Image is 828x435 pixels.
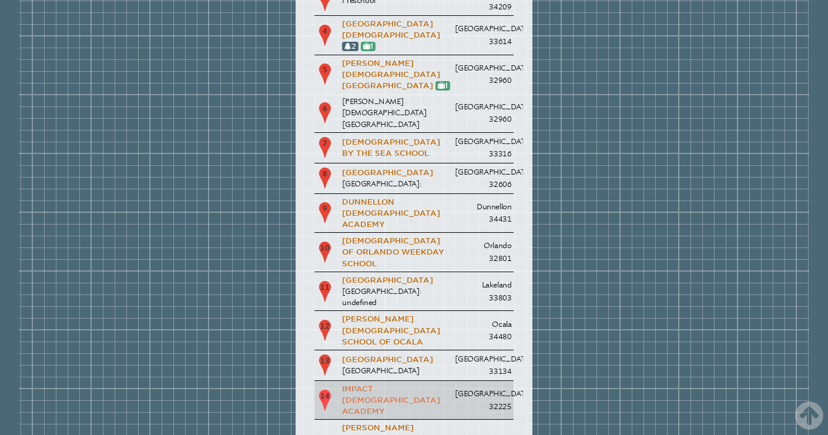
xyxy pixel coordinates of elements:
[455,353,511,378] p: [GEOGRAPHIC_DATA] 33134
[455,101,511,126] p: [GEOGRAPHIC_DATA] 32960
[455,239,511,265] p: Orlando 32801
[455,200,511,226] p: Dunnellon 34431
[438,81,448,90] a: 1
[342,198,440,229] a: Dunnellon [DEMOGRAPHIC_DATA] Academy
[455,22,511,48] p: [GEOGRAPHIC_DATA] 33614
[342,365,450,376] p: [GEOGRAPHIC_DATA]
[342,19,440,39] a: [GEOGRAPHIC_DATA][DEMOGRAPHIC_DATA]
[342,178,450,189] p: [GEOGRAPHIC_DATA]:
[317,389,333,412] p: 14
[317,280,333,303] p: 11
[317,353,333,377] p: 13
[317,136,333,159] p: 7
[317,101,333,125] p: 6
[317,24,333,47] p: 4
[342,355,433,364] a: [GEOGRAPHIC_DATA]
[317,62,333,86] p: 5
[455,166,511,191] p: [GEOGRAPHIC_DATA] 32606
[342,138,440,158] a: [DEMOGRAPHIC_DATA] By the Sea School
[342,236,444,267] a: [DEMOGRAPHIC_DATA] of Orlando Weekday School
[455,387,511,413] p: [GEOGRAPHIC_DATA] 32225
[455,318,511,343] p: Ocala 34480
[455,62,511,87] p: [GEOGRAPHIC_DATA] 32960
[342,276,433,285] a: [GEOGRAPHIC_DATA]
[342,59,440,90] a: [PERSON_NAME][DEMOGRAPHIC_DATA][GEOGRAPHIC_DATA]
[342,286,450,308] p: [GEOGRAPHIC_DATA]: undefined
[342,384,440,416] a: Impact [DEMOGRAPHIC_DATA] Academy
[455,135,511,160] p: [GEOGRAPHIC_DATA] 33316
[317,319,333,342] p: 12
[342,168,433,177] a: [GEOGRAPHIC_DATA]
[455,279,511,304] p: Lakeland 33803
[317,166,333,190] p: 8
[317,201,333,225] p: 9
[342,314,440,346] a: [PERSON_NAME][DEMOGRAPHIC_DATA] School of Ocala
[342,96,450,130] p: [PERSON_NAME][DEMOGRAPHIC_DATA][GEOGRAPHIC_DATA]
[363,42,373,51] a: 1
[344,42,356,51] a: 2
[317,240,333,264] p: 10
